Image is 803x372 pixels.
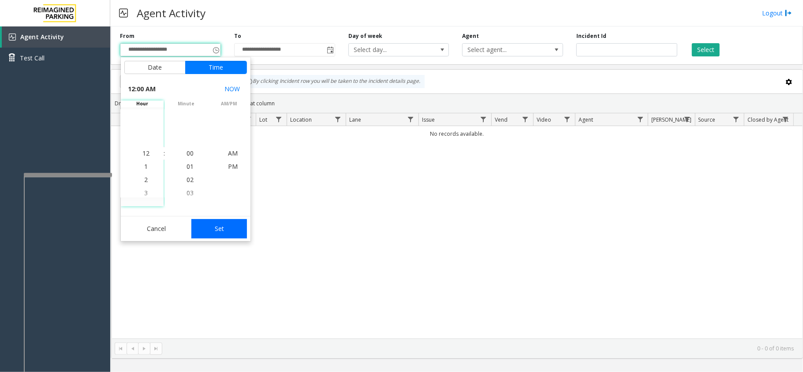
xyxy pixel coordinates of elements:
a: Logout [762,8,792,18]
span: 03 [187,189,194,197]
img: pageIcon [119,2,128,24]
span: Location [290,116,312,123]
span: AM [228,149,238,157]
a: Video Filter Menu [561,113,573,125]
a: Vend Filter Menu [519,113,531,125]
span: 02 [187,175,194,184]
span: 12:00 AM [128,83,156,95]
label: To [234,32,241,40]
a: Agent Filter Menu [634,113,646,125]
span: Select agent... [463,44,542,56]
button: Set [191,219,247,238]
span: Lane [349,116,361,123]
span: PM [228,162,238,171]
td: No records available. [111,126,803,141]
span: Test Call [20,53,45,63]
span: Lot [260,116,268,123]
span: Video [537,116,551,123]
img: logout [785,8,792,18]
a: Source Filter Menu [730,113,742,125]
span: Toggle popup [325,44,335,56]
a: Lot Filter Menu [273,113,284,125]
a: Issue Filter Menu [478,113,489,125]
span: AM/PM [208,100,250,107]
label: Agent [462,32,479,40]
a: Location Filter Menu [332,113,344,125]
label: Day of week [348,32,383,40]
span: Agent [579,116,593,123]
label: Incident Id [576,32,606,40]
span: 01 [187,162,194,171]
button: Select now [221,81,243,97]
img: 'icon' [9,33,16,41]
button: Cancel [124,219,189,238]
span: Closed by Agent [747,116,788,123]
span: Select day... [349,44,429,56]
h3: Agent Activity [132,2,210,24]
span: 2 [144,175,148,184]
a: Parker Filter Menu [681,113,693,125]
span: Agent Activity [20,33,64,41]
span: hour [121,100,164,107]
a: Closed by Agent Filter Menu [780,113,792,125]
button: Select [692,43,720,56]
a: Lane Filter Menu [405,113,417,125]
span: 3 [144,189,148,197]
div: : [164,149,165,158]
div: Drag a column header and drop it here to group by that column [111,96,803,111]
a: Agent Activity [2,26,110,48]
span: minute [165,100,208,107]
div: Data table [111,113,803,339]
div: By clicking Incident row you will be taken to the incident details page. [241,75,425,88]
span: 1 [144,162,148,171]
span: 00 [187,149,194,157]
label: From [120,32,134,40]
span: Toggle popup [211,44,220,56]
button: Time tab [185,61,247,74]
span: 12 [142,149,149,157]
span: [PERSON_NAME] [652,116,692,123]
span: Vend [495,116,508,123]
kendo-pager-info: 0 - 0 of 0 items [168,345,794,352]
span: Source [698,116,716,123]
span: Issue [422,116,435,123]
button: Date tab [124,61,186,74]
